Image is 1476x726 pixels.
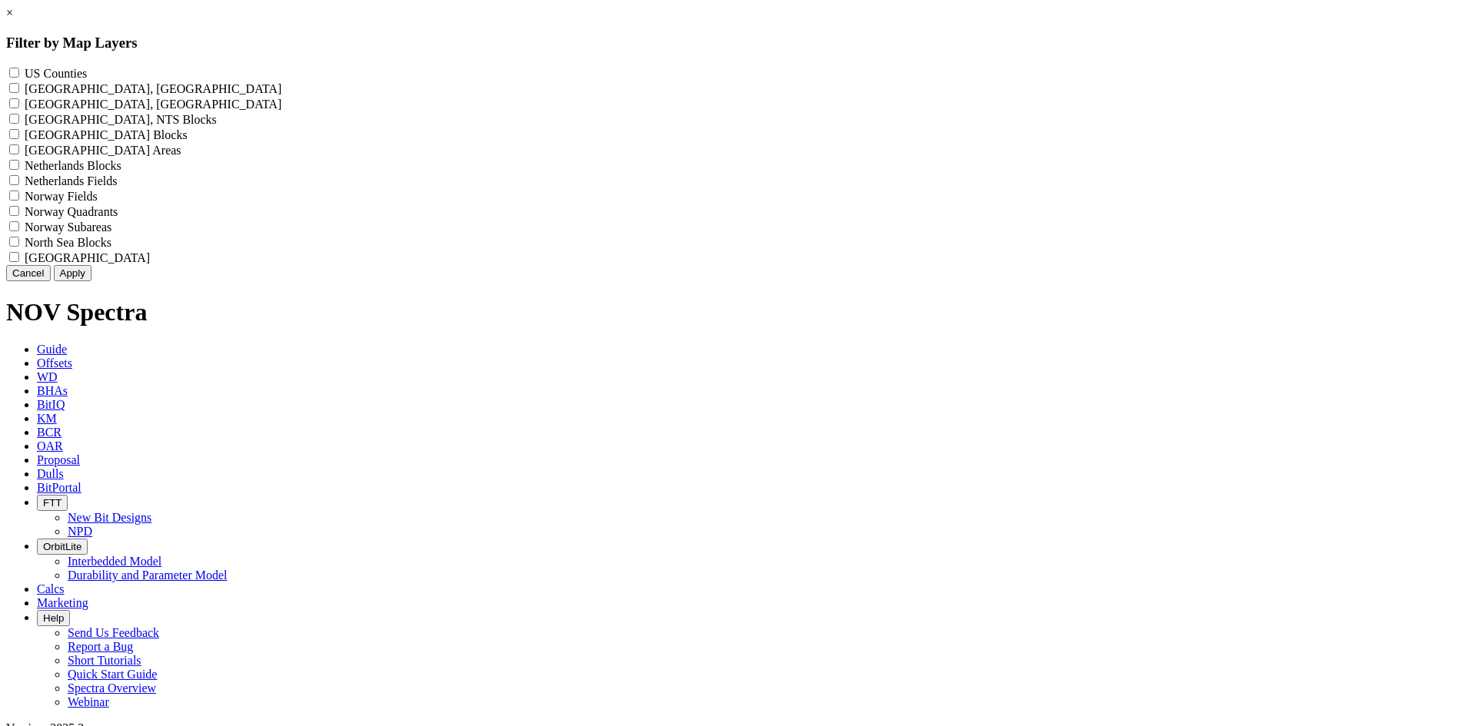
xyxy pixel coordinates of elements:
span: Dulls [37,467,64,480]
span: Guide [37,343,67,356]
span: FTT [43,497,61,509]
button: Apply [54,265,91,281]
h3: Filter by Map Layers [6,35,1470,51]
a: Webinar [68,695,109,708]
label: US Counties [25,67,87,80]
h1: NOV Spectra [6,298,1470,327]
span: KM [37,412,57,425]
label: Netherlands Blocks [25,159,121,172]
a: New Bit Designs [68,511,151,524]
a: NPD [68,525,92,538]
label: [GEOGRAPHIC_DATA] Areas [25,144,181,157]
button: Cancel [6,265,51,281]
span: BitIQ [37,398,65,411]
label: Norway Subareas [25,220,111,234]
a: Spectra Overview [68,681,156,695]
label: Norway Fields [25,190,98,203]
label: [GEOGRAPHIC_DATA] [25,251,150,264]
a: Durability and Parameter Model [68,569,228,582]
label: Netherlands Fields [25,174,117,187]
span: BitPortal [37,481,81,494]
span: Help [43,612,64,624]
a: Short Tutorials [68,654,141,667]
label: [GEOGRAPHIC_DATA], NTS Blocks [25,113,217,126]
a: Report a Bug [68,640,133,653]
a: Send Us Feedback [68,626,159,639]
span: Calcs [37,582,65,595]
span: Proposal [37,453,80,466]
a: Interbedded Model [68,555,161,568]
a: × [6,6,13,19]
span: OrbitLite [43,541,81,552]
span: WD [37,370,58,383]
span: Marketing [37,596,88,609]
span: Offsets [37,356,72,370]
span: BCR [37,426,61,439]
label: Norway Quadrants [25,205,118,218]
a: Quick Start Guide [68,668,157,681]
span: BHAs [37,384,68,397]
label: [GEOGRAPHIC_DATA], [GEOGRAPHIC_DATA] [25,82,281,95]
label: [GEOGRAPHIC_DATA], [GEOGRAPHIC_DATA] [25,98,281,111]
label: [GEOGRAPHIC_DATA] Blocks [25,128,188,141]
span: OAR [37,439,63,453]
label: North Sea Blocks [25,236,111,249]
